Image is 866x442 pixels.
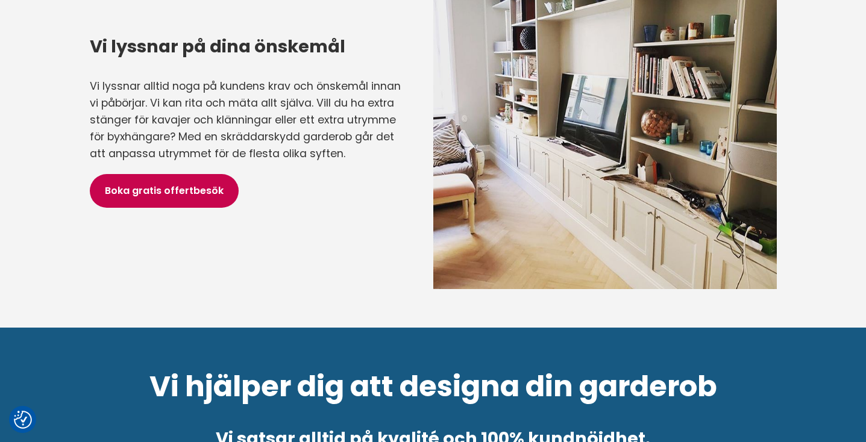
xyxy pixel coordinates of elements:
[90,34,403,58] h3: Vi lyssnar på dina önskemål
[90,78,403,162] p: Vi lyssnar alltid noga på kundens krav och önskemål innan vi påbörjar. Vi kan rita och mäta allt ...
[90,174,239,208] a: Boka gratis offertbesök
[14,411,32,429] button: Samtyckesinställningar
[149,376,717,397] h3: Vi hjälper dig att designa din garderob
[14,411,32,429] img: Revisit consent button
